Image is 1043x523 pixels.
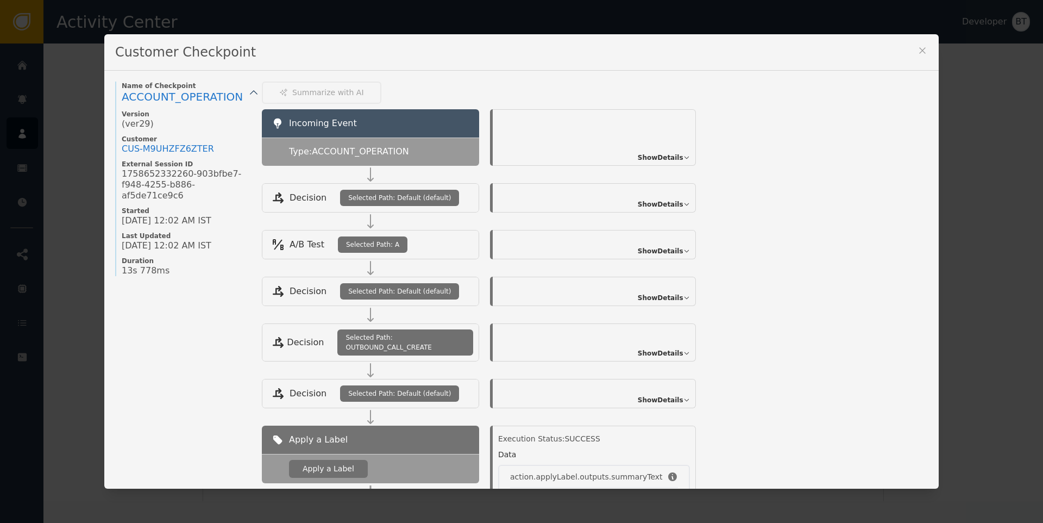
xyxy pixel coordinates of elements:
span: Show Details [638,395,683,405]
span: Customer [122,135,251,144]
span: 13s 778ms [122,265,169,276]
div: Execution Status: SUCCESS [498,433,690,445]
span: Apply a Label [289,433,348,446]
span: Show Details [638,293,683,303]
span: [DATE] 12:02 AM IST [122,215,211,226]
div: Apply a Label [289,460,368,478]
span: Incoming Event [289,118,357,128]
span: [DATE] 12:02 AM IST [122,240,211,251]
span: Decision [290,285,326,298]
span: A/B Test [290,238,324,251]
span: Show Details [638,348,683,358]
span: Show Details [638,246,683,256]
span: Name of Checkpoint [122,82,251,90]
span: Selected Path: A [346,240,399,250]
span: (ver 29 ) [122,119,154,129]
span: Selected Path: Default (default) [348,389,451,399]
span: Started [122,207,251,215]
span: Version [122,110,251,119]
div: CUS- M9UHZFZ6ZTER [122,144,214,154]
span: Decision [290,387,326,400]
span: Type: ACCOUNT_OPERATION [289,145,409,158]
span: Duration [122,257,251,265]
span: Selected Path: OUTBOUND_CALL_CREATE [345,333,465,352]
span: Selected Path: Default (default) [348,287,451,296]
span: Decision [290,191,326,204]
span: 1758652332260-903bfbe7-f948-4255-b886-af5de71ce9c6 [122,169,251,201]
span: ACCOUNT_OPERATION [122,90,243,103]
div: Data [498,449,516,460]
div: action.applyLabel.outputs.summaryText [510,471,663,483]
a: ACCOUNT_OPERATION [122,90,251,104]
span: Selected Path: Default (default) [348,193,451,203]
div: Customer Checkpoint [104,34,939,71]
a: CUS-M9UHZFZ6ZTER [122,144,214,154]
span: Show Details [638,153,683,163]
span: Last Updated [122,232,251,240]
span: Show Details [638,200,683,209]
span: External Session ID [122,160,251,169]
span: Decision [287,336,324,349]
